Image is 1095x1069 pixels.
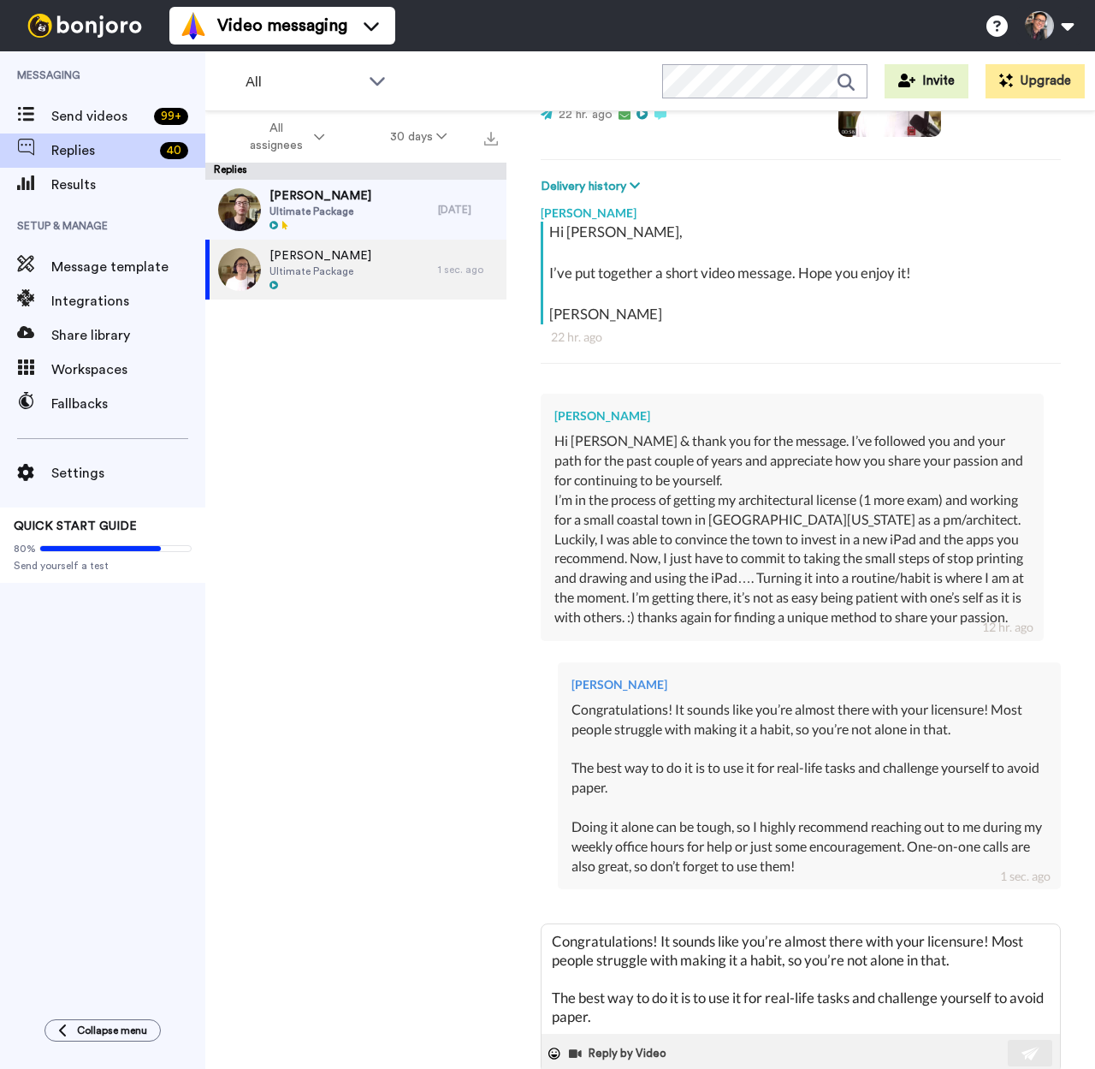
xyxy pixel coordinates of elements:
span: 22 hr. ago [559,109,613,121]
span: Integrations [51,291,205,312]
span: Replies [51,140,153,161]
button: All assignees [209,113,358,161]
button: Upgrade [985,64,1085,98]
div: I’m in the process of getting my architectural license (1 more exam) and working for a small coas... [554,490,1030,627]
div: 1 sec. ago [1000,868,1051,885]
span: 80% [14,542,36,555]
img: bj-logo-header-white.svg [21,14,149,38]
span: Send yourself a test [14,559,192,573]
div: [PERSON_NAME] [554,407,1030,425]
span: Workspaces [51,359,205,380]
button: Delivery history [541,177,645,196]
div: 99 + [154,108,188,125]
img: vm-color.svg [180,12,207,39]
div: Hi [PERSON_NAME], I’ve put together a short video message. Hope you enjoy it! [PERSON_NAME] [549,222,1057,324]
span: Fallbacks [51,394,205,414]
img: send-white.svg [1021,1047,1040,1060]
span: [PERSON_NAME] [269,187,371,205]
span: Video messaging [217,14,347,38]
img: 11e1e6a9-37c1-4d27-8d53-78706967498d-thumb.jpg [218,248,261,291]
span: Results [51,175,205,195]
div: 12 hr. ago [982,619,1033,636]
button: Invite [885,64,968,98]
div: [PERSON_NAME] [571,676,1047,693]
div: 40 [160,142,188,159]
button: Collapse menu [44,1019,161,1042]
div: [DATE] [438,203,498,217]
div: Hi [PERSON_NAME] & thank you for the message. I’ve followed you and your path for the past couple... [554,431,1030,490]
span: All [246,72,360,92]
span: All assignees [241,120,311,154]
img: export.svg [484,132,498,146]
div: [PERSON_NAME] [541,196,1061,222]
button: 30 days [358,122,480,152]
span: Collapse menu [77,1024,147,1037]
button: Export all results that match these filters now. [479,124,503,150]
span: Ultimate Package [269,205,371,218]
span: Send videos [51,106,147,127]
span: Message template [51,257,205,277]
span: QUICK START GUIDE [14,520,137,532]
span: Ultimate Package [269,264,371,278]
div: 22 hr. ago [551,329,1051,346]
a: [PERSON_NAME]Ultimate Package1 sec. ago [205,240,506,300]
div: Congratulations! It sounds like you’re almost there with your licensure! Most people struggle wit... [571,700,1047,876]
span: Share library [51,325,205,346]
span: [PERSON_NAME] [269,247,371,264]
span: Settings [51,463,205,484]
div: 1 sec. ago [438,263,498,276]
a: [PERSON_NAME]Ultimate Package[DATE] [205,180,506,240]
textarea: To enrich screen reader interactions, please activate Accessibility in Grammarly extension settings [542,924,1060,1034]
img: 4222a192-e4a8-4c32-88cf-8b600a547281-thumb.jpg [218,188,261,231]
div: Replies [205,163,506,180]
button: Reply by Video [567,1041,672,1066]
